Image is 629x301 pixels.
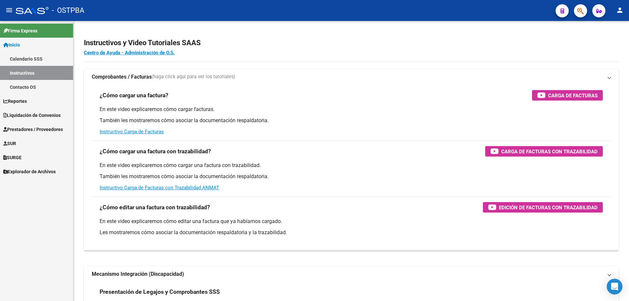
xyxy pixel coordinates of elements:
[3,112,61,119] span: Liquidación de Convenios
[548,91,598,100] span: Carga de Facturas
[100,229,603,236] p: Les mostraremos cómo asociar la documentación respaldatoria y la trazabilidad.
[92,73,152,81] strong: Comprobantes / Facturas
[84,85,619,251] div: Comprobantes / Facturas(haga click aquí para ver los tutoriales)
[100,117,603,124] p: También les mostraremos cómo asociar la documentación respaldatoria.
[5,6,13,14] mat-icon: menu
[3,168,56,175] span: Explorador de Archivos
[100,162,603,169] p: En este video explicaremos cómo cargar una factura con trazabilidad.
[3,27,37,34] span: Firma Express
[607,279,622,294] div: Open Intercom Messenger
[52,3,84,18] span: - OSTPBA
[100,91,168,100] h3: ¿Cómo cargar una factura?
[152,73,235,81] span: (haga click aquí para ver los tutoriales)
[485,146,603,157] button: Carga de Facturas con Trazabilidad
[3,41,20,48] span: Inicio
[100,173,603,180] p: También les mostraremos cómo asociar la documentación respaldatoria.
[3,154,22,161] span: SURGE
[84,266,619,282] mat-expansion-panel-header: Mecanismo Integración (Discapacidad)
[3,140,16,147] span: SUR
[100,129,164,135] a: Instructivo Carga de Facturas
[84,37,619,49] h2: Instructivos y Video Tutoriales SAAS
[100,287,220,296] h3: Presentación de Legajos y Comprobantes SSS
[84,50,175,56] a: Centro de Ayuda - Administración de O.S.
[616,6,624,14] mat-icon: person
[100,185,219,191] a: Instructivo Carga de Facturas con Trazabilidad ANMAT
[92,271,184,278] strong: Mecanismo Integración (Discapacidad)
[532,90,603,101] button: Carga de Facturas
[3,98,27,105] span: Reportes
[100,203,210,212] h3: ¿Cómo editar una factura con trazabilidad?
[100,218,603,225] p: En este video explicaremos cómo editar una factura que ya habíamos cargado.
[3,126,63,133] span: Prestadores / Proveedores
[100,147,211,156] h3: ¿Cómo cargar una factura con trazabilidad?
[483,202,603,213] button: Edición de Facturas con Trazabilidad
[84,69,619,85] mat-expansion-panel-header: Comprobantes / Facturas(haga click aquí para ver los tutoriales)
[501,147,598,156] span: Carga de Facturas con Trazabilidad
[499,203,598,212] span: Edición de Facturas con Trazabilidad
[100,106,603,113] p: En este video explicaremos cómo cargar facturas.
